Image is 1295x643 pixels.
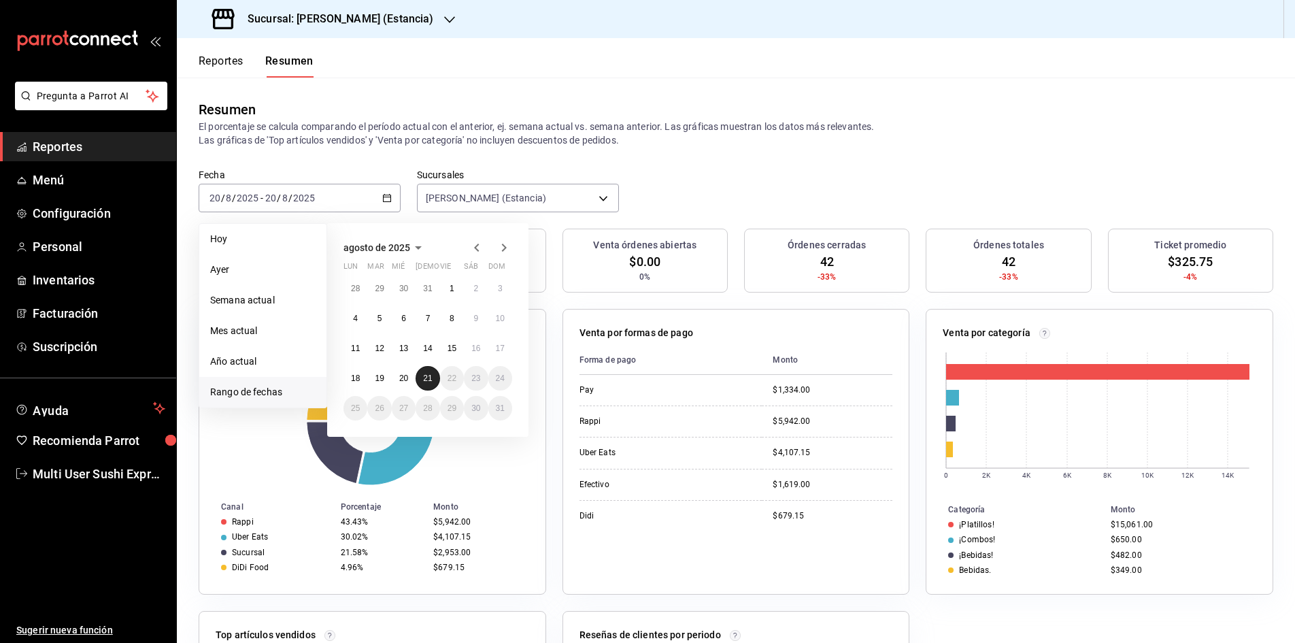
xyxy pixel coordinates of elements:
abbr: miércoles [392,262,405,276]
span: Facturación [33,304,165,323]
span: 42 [1002,252,1015,271]
abbr: 27 de agosto de 2025 [399,403,408,413]
span: Suscripción [33,337,165,356]
div: $482.00 [1111,550,1251,560]
span: Personal [33,237,165,256]
div: $2,953.00 [433,548,524,557]
button: 8 de agosto de 2025 [440,306,464,331]
div: Rappi [232,517,254,527]
abbr: 31 de agosto de 2025 [496,403,505,413]
div: ¡Platillos! [959,520,994,529]
button: Pregunta a Parrot AI [15,82,167,110]
div: 4.96% [341,563,422,572]
abbr: 15 de agosto de 2025 [448,344,456,353]
h3: Venta órdenes abiertas [593,238,696,252]
abbr: 14 de agosto de 2025 [423,344,432,353]
button: 11 de agosto de 2025 [343,336,367,361]
button: 7 de agosto de 2025 [416,306,439,331]
h3: Ticket promedio [1154,238,1226,252]
abbr: lunes [343,262,358,276]
h3: Sucursal: [PERSON_NAME] (Estancia) [237,11,433,27]
button: 13 de agosto de 2025 [392,336,416,361]
div: $5,942.00 [433,517,524,527]
div: 21.58% [341,548,422,557]
div: DiDi Food [232,563,269,572]
span: Recomienda Parrot [33,431,165,450]
div: $5,942.00 [773,416,892,427]
button: 5 de agosto de 2025 [367,306,391,331]
abbr: 19 de agosto de 2025 [375,374,384,383]
button: 29 de julio de 2025 [367,276,391,301]
div: $650.00 [1111,535,1251,544]
abbr: 7 de agosto de 2025 [426,314,431,323]
th: Categoría [926,502,1105,517]
button: 20 de agosto de 2025 [392,366,416,391]
button: 30 de agosto de 2025 [464,396,488,421]
text: 10K [1141,472,1154,479]
input: -- [225,193,232,203]
abbr: 17 de agosto de 2025 [496,344,505,353]
span: Ayer [210,263,316,277]
abbr: 24 de agosto de 2025 [496,374,505,383]
span: Sugerir nueva función [16,623,165,638]
button: 4 de agosto de 2025 [343,306,367,331]
button: 17 de agosto de 2025 [488,336,512,361]
button: 10 de agosto de 2025 [488,306,512,331]
button: Reportes [199,54,243,78]
abbr: 12 de agosto de 2025 [375,344,384,353]
span: Inventarios [33,271,165,289]
button: 28 de julio de 2025 [343,276,367,301]
input: -- [282,193,288,203]
span: agosto de 2025 [343,242,410,253]
button: 31 de agosto de 2025 [488,396,512,421]
div: $1,619.00 [773,479,892,491]
span: Año actual [210,355,316,369]
button: 9 de agosto de 2025 [464,306,488,331]
button: 16 de agosto de 2025 [464,336,488,361]
div: $679.15 [433,563,524,572]
span: - [260,193,263,203]
abbr: 25 de agosto de 2025 [351,403,360,413]
text: 2K [982,472,991,479]
div: $4,107.15 [773,447,892,459]
th: Monto [1105,502,1273,517]
h3: Órdenes totales [973,238,1044,252]
span: Mes actual [210,324,316,338]
a: Pregunta a Parrot AI [10,99,167,113]
p: Top artículos vendidos [216,628,316,642]
span: / [288,193,292,203]
text: 8K [1103,472,1112,479]
button: 24 de agosto de 2025 [488,366,512,391]
button: 31 de julio de 2025 [416,276,439,301]
span: Ayuda [33,400,148,416]
span: -33% [818,271,837,283]
abbr: 22 de agosto de 2025 [448,374,456,383]
button: 23 de agosto de 2025 [464,366,488,391]
button: 3 de agosto de 2025 [488,276,512,301]
abbr: 1 de agosto de 2025 [450,284,454,293]
button: agosto de 2025 [343,240,426,256]
p: Reseñas de clientes por periodo [579,628,721,642]
abbr: 5 de agosto de 2025 [377,314,382,323]
abbr: 13 de agosto de 2025 [399,344,408,353]
input: -- [265,193,277,203]
button: 26 de agosto de 2025 [367,396,391,421]
button: 21 de agosto de 2025 [416,366,439,391]
abbr: 16 de agosto de 2025 [471,344,480,353]
button: 19 de agosto de 2025 [367,366,391,391]
abbr: 29 de julio de 2025 [375,284,384,293]
span: 42 [820,252,834,271]
abbr: 31 de julio de 2025 [423,284,432,293]
button: 18 de agosto de 2025 [343,366,367,391]
button: 22 de agosto de 2025 [440,366,464,391]
button: 29 de agosto de 2025 [440,396,464,421]
div: $679.15 [773,510,892,522]
abbr: 2 de agosto de 2025 [473,284,478,293]
span: Semana actual [210,293,316,308]
text: 0 [944,472,948,479]
abbr: 9 de agosto de 2025 [473,314,478,323]
span: Menú [33,171,165,189]
button: 28 de agosto de 2025 [416,396,439,421]
span: 0% [639,271,650,283]
div: 30.02% [341,532,422,542]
